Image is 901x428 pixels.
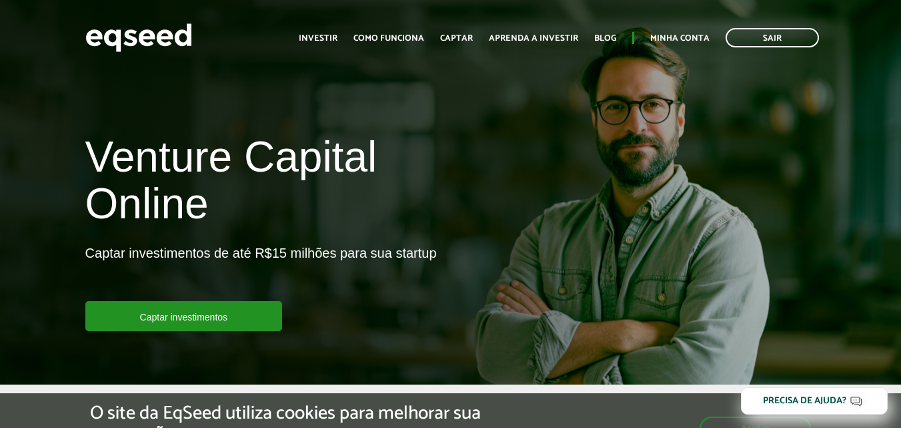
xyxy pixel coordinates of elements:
a: Minha conta [650,34,710,43]
a: Como funciona [353,34,424,43]
a: Captar [440,34,473,43]
a: Investir [299,34,337,43]
p: Captar investimentos de até R$15 milhões para sua startup [85,245,437,301]
a: Captar investimentos [85,301,283,331]
a: Aprenda a investir [489,34,578,43]
a: Blog [594,34,616,43]
h1: Venture Capital Online [85,134,441,234]
a: Sair [726,28,819,47]
img: EqSeed [85,20,192,55]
